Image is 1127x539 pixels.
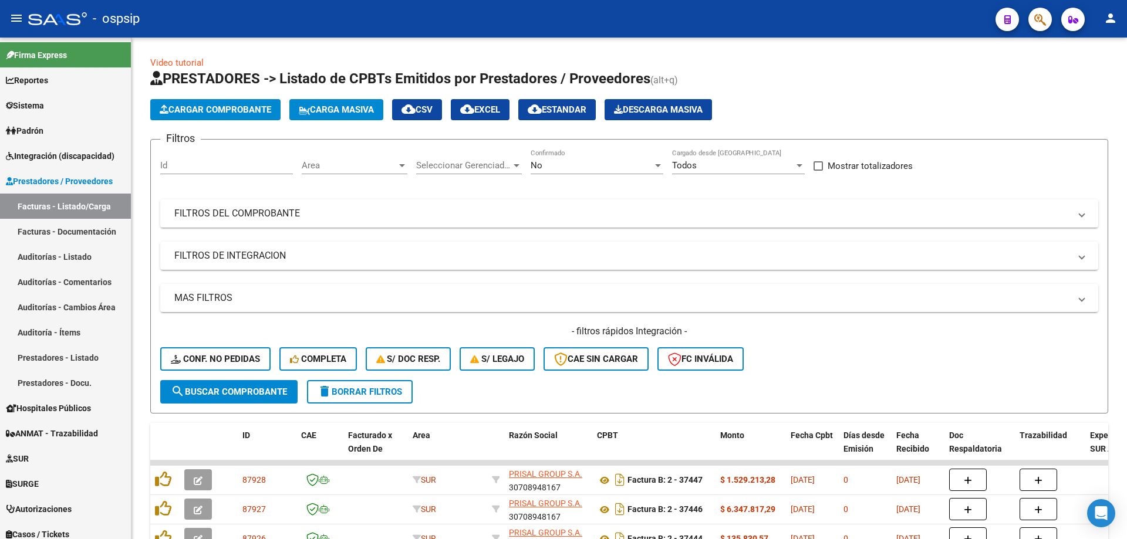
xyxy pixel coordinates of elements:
button: S/ legajo [460,347,535,371]
mat-icon: menu [9,11,23,25]
i: Descargar documento [612,500,627,518]
span: Prestadores / Proveedores [6,175,113,188]
mat-icon: person [1104,11,1118,25]
button: Cargar Comprobante [150,99,281,120]
span: (alt+q) [650,74,678,86]
span: Hospitales Públicos [6,402,91,415]
span: Mostrar totalizadores [828,159,913,173]
button: Carga Masiva [289,99,383,120]
span: SUR [413,504,436,514]
span: Monto [720,430,744,440]
div: 30708948167 [509,467,588,492]
div: Open Intercom Messenger [1087,499,1115,527]
datatable-header-cell: Trazabilidad [1015,423,1085,474]
strong: $ 1.529.213,28 [720,475,775,484]
mat-expansion-panel-header: MAS FILTROS [160,284,1098,312]
span: S/ legajo [470,354,524,364]
button: S/ Doc Resp. [366,347,451,371]
span: SUR [413,475,436,484]
span: Area [413,430,430,440]
mat-panel-title: FILTROS DE INTEGRACION [174,249,1070,262]
datatable-header-cell: CAE [296,423,343,474]
button: Borrar Filtros [307,380,413,404]
span: Reportes [6,74,48,87]
span: No [531,160,542,171]
span: EXCEL [460,104,500,115]
mat-panel-title: FILTROS DEL COMPROBANTE [174,207,1070,220]
span: Autorizaciones [6,503,72,516]
span: Sistema [6,99,44,112]
datatable-header-cell: Razón Social [504,423,592,474]
span: Completa [290,354,346,364]
datatable-header-cell: Facturado x Orden De [343,423,408,474]
strong: Factura B: 2 - 37446 [627,505,703,514]
strong: $ 6.347.817,29 [720,504,775,514]
span: ANMAT - Trazabilidad [6,427,98,440]
datatable-header-cell: Fecha Cpbt [786,423,839,474]
span: Estandar [528,104,586,115]
mat-icon: search [171,384,185,398]
span: CSV [401,104,433,115]
span: Facturado x Orden De [348,430,392,453]
button: CAE SIN CARGAR [544,347,649,371]
mat-icon: cloud_download [401,102,416,116]
span: Integración (discapacidad) [6,150,114,162]
a: Video tutorial [150,57,204,68]
span: Firma Express [6,49,67,62]
span: SUR [6,452,29,465]
span: Borrar Filtros [318,387,402,397]
datatable-header-cell: Area [408,423,487,474]
button: Completa [279,347,357,371]
span: FC Inválida [668,354,733,364]
div: 30708948167 [509,497,588,521]
span: Conf. no pedidas [171,354,260,364]
span: SURGE [6,477,39,490]
strong: Factura B: 2 - 37447 [627,476,703,485]
mat-expansion-panel-header: FILTROS DEL COMPROBANTE [160,199,1098,228]
span: Razón Social [509,430,558,440]
span: Cargar Comprobante [160,104,271,115]
mat-icon: delete [318,384,332,398]
h4: - filtros rápidos Integración - [160,325,1098,338]
span: Trazabilidad [1020,430,1067,440]
i: Descargar documento [612,470,627,489]
datatable-header-cell: ID [238,423,296,474]
span: PRESTADORES -> Listado de CPBTs Emitidos por Prestadores / Proveedores [150,70,650,87]
button: Conf. no pedidas [160,347,271,371]
button: Buscar Comprobante [160,380,298,404]
span: 87928 [242,475,266,484]
button: FC Inválida [657,347,744,371]
span: CAE SIN CARGAR [554,354,638,364]
datatable-header-cell: Monto [716,423,786,474]
span: CPBT [597,430,618,440]
span: Area [302,160,397,171]
span: Fecha Cpbt [791,430,833,440]
datatable-header-cell: Fecha Recibido [892,423,944,474]
span: PRISAL GROUP S.A. [509,469,582,479]
span: ID [242,430,250,440]
datatable-header-cell: Días desde Emisión [839,423,892,474]
datatable-header-cell: Doc Respaldatoria [944,423,1015,474]
span: Días desde Emisión [843,430,885,453]
span: CAE [301,430,316,440]
span: [DATE] [791,504,815,514]
span: 87927 [242,504,266,514]
span: Doc Respaldatoria [949,430,1002,453]
span: PRISAL GROUP S.A. [509,528,582,537]
span: Todos [672,160,697,171]
span: [DATE] [791,475,815,484]
span: [DATE] [896,475,920,484]
button: EXCEL [451,99,509,120]
span: - ospsip [93,6,140,32]
span: [DATE] [896,504,920,514]
mat-icon: cloud_download [460,102,474,116]
span: Seleccionar Gerenciador [416,160,511,171]
h3: Filtros [160,130,201,147]
app-download-masive: Descarga masiva de comprobantes (adjuntos) [605,99,712,120]
button: CSV [392,99,442,120]
span: 0 [843,475,848,484]
button: Descarga Masiva [605,99,712,120]
mat-icon: cloud_download [528,102,542,116]
mat-expansion-panel-header: FILTROS DE INTEGRACION [160,242,1098,270]
span: S/ Doc Resp. [376,354,441,364]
